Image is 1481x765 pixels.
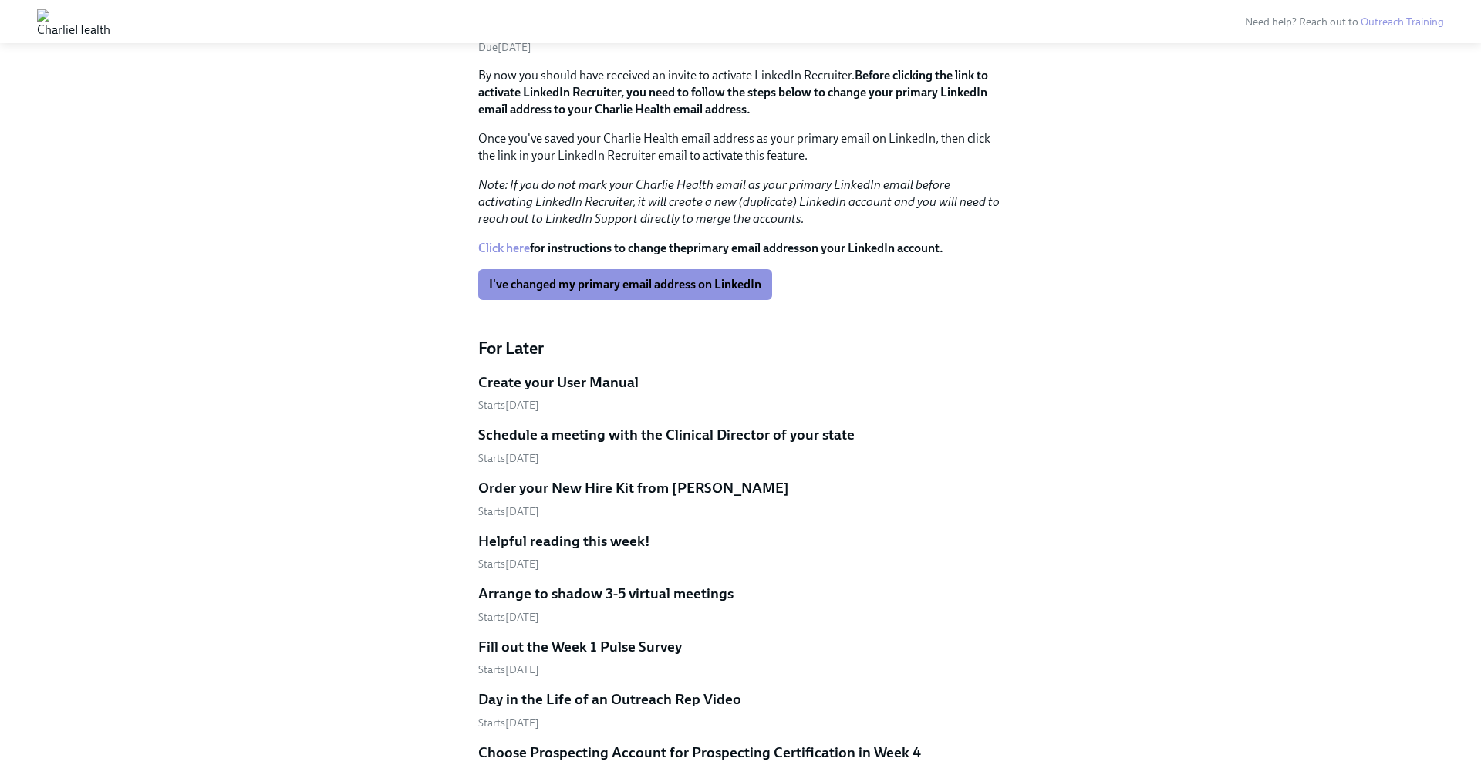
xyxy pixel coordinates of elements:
span: I've changed my primary email address on LinkedIn [489,277,761,292]
span: Need help? Reach out to [1245,15,1444,29]
a: Click here [478,241,530,255]
span: Thursday, October 9th 2025, 10:00 am [478,611,539,624]
span: Starts [DATE] [478,399,539,412]
p: By now you should have received an invite to activate LinkedIn Recruiter. [478,67,1003,118]
span: Saturday, October 11th 2025, 10:00 am [478,716,539,730]
a: Order your New Hire Kit from [PERSON_NAME]Starts[DATE] [478,478,1003,519]
h5: Schedule a meeting with the Clinical Director of your state [478,425,855,445]
a: Arrange to shadow 3-5 virtual meetingsStarts[DATE] [478,584,1003,625]
img: CharlieHealth [37,9,110,34]
a: Create your User ManualStarts[DATE] [478,372,1003,413]
em: Note: If you do not mark your Charlie Health email as your primary LinkedIn email before activati... [478,177,1000,226]
strong: for instructions to change the on your LinkedIn account. [478,241,943,255]
span: Thursday, October 9th 2025, 2:00 pm [478,663,539,676]
span: Wednesday, October 8th 2025, 10:00 am [478,505,539,518]
span: Wednesday, October 8th 2025, 10:00 am [478,452,539,465]
h5: Create your User Manual [478,372,639,393]
h5: Fill out the Week 1 Pulse Survey [478,637,682,657]
span: Saturday, October 11th 2025, 10:00 am [478,41,531,54]
a: Schedule a meeting with the Clinical Director of your stateStarts[DATE] [478,425,1003,466]
h5: Order your New Hire Kit from [PERSON_NAME] [478,478,789,498]
strong: Before clicking the link to activate LinkedIn Recruiter, you need to follow the steps below to ch... [478,68,988,116]
button: I've changed my primary email address on LinkedIn [478,269,772,300]
p: Once you've saved your Charlie Health email address as your primary email on LinkedIn, then click... [478,130,1003,164]
a: Outreach Training [1361,15,1444,29]
h5: Day in the Life of an Outreach Rep Video [478,689,741,709]
h5: Helpful reading this week! [478,531,650,551]
h5: Choose Prospecting Account for Prospecting Certification in Week 4 [478,743,921,763]
h5: Arrange to shadow 3-5 virtual meetings [478,584,734,604]
strong: primary email address [687,241,805,255]
h4: For Later [478,337,1003,360]
a: Helpful reading this week!Starts[DATE] [478,531,1003,572]
a: Fill out the Week 1 Pulse SurveyStarts[DATE] [478,637,1003,678]
span: Thursday, October 9th 2025, 10:00 am [478,558,539,571]
a: Day in the Life of an Outreach Rep VideoStarts[DATE] [478,689,1003,730]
